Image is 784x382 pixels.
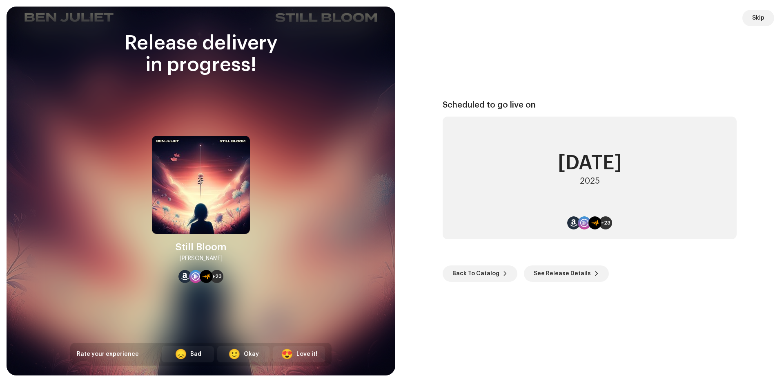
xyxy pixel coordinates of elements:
span: +23 [601,220,610,226]
div: Still Bloom [176,240,227,254]
button: See Release Details [524,265,609,282]
div: 😍 [281,349,293,359]
div: [DATE] [558,153,622,173]
button: Back To Catalog [443,265,517,282]
div: Release delivery in progress! [70,33,332,76]
div: 2025 [580,176,600,186]
span: Rate your experience [77,351,139,357]
div: Okay [244,350,259,359]
span: Skip [752,10,764,26]
span: Back To Catalog [452,265,499,282]
span: See Release Details [534,265,591,282]
span: +23 [212,273,222,280]
div: 🙂 [228,349,241,359]
div: Bad [190,350,201,359]
button: Skip [742,10,774,26]
div: 😞 [175,349,187,359]
img: 8d24a101-c4c4-493f-9b00-fa18da2d90c8 [152,136,250,234]
div: Scheduled to go live on [443,100,737,110]
div: Love it! [296,350,317,359]
div: [PERSON_NAME] [180,254,223,263]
